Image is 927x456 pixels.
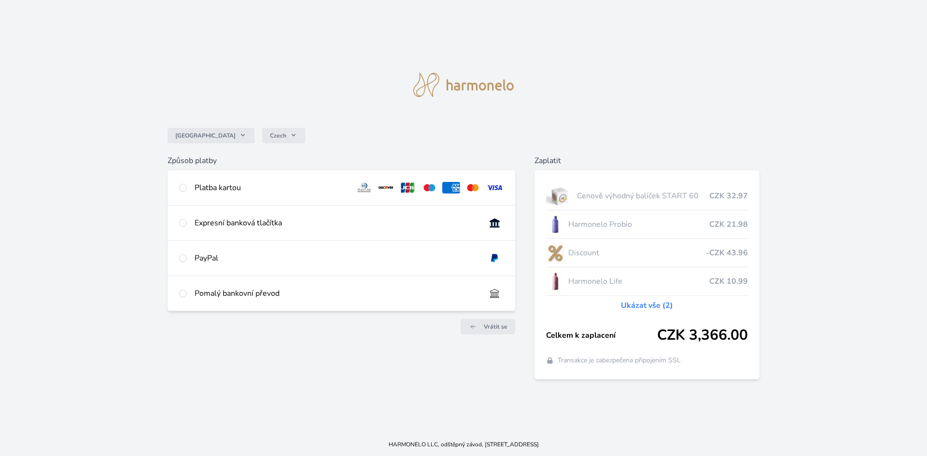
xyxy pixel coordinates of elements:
[195,182,348,193] div: Platba kartou
[484,323,507,331] span: Vrátit se
[577,190,709,202] span: Cenově výhodný balíček START 60
[657,327,748,344] span: CZK 3,366.00
[709,190,748,202] span: CZK 32.97
[568,276,710,287] span: Harmonelo Life
[546,184,574,208] img: start.jpg
[195,288,478,299] div: Pomalý bankovní převod
[546,241,564,265] img: discount-lo.png
[355,182,373,193] img: diners.svg
[413,73,514,97] img: logo.svg
[709,219,748,230] span: CZK 21.98
[486,288,504,299] img: bankTransfer_IBAN.svg
[168,128,254,143] button: [GEOGRAPHIC_DATA]
[709,276,748,287] span: CZK 10.99
[534,155,760,166] h6: Zaplatit
[621,300,673,311] a: Ukázat vše (2)
[486,217,504,229] img: onlineBanking_CZ.svg
[421,182,438,193] img: maestro.svg
[195,217,478,229] div: Expresní banková tlačítka
[486,182,504,193] img: visa.svg
[568,247,706,259] span: Discount
[546,212,564,236] img: CLEAN_PROBIO_se_stinem_x-lo.jpg
[442,182,460,193] img: amex.svg
[558,356,681,365] span: Transakce je zabezpečena připojením SSL
[546,330,658,341] span: Celkem k zaplacení
[546,269,564,293] img: CLEAN_LIFE_se_stinem_x-lo.jpg
[568,219,710,230] span: Harmonelo Probio
[486,252,504,264] img: paypal.svg
[464,182,482,193] img: mc.svg
[706,247,748,259] span: -CZK 43.96
[270,132,286,139] span: Czech
[195,252,478,264] div: PayPal
[168,155,515,166] h6: Způsob platby
[262,128,305,143] button: Czech
[175,132,236,139] span: [GEOGRAPHIC_DATA]
[461,319,515,334] a: Vrátit se
[399,182,417,193] img: jcb.svg
[377,182,395,193] img: discover.svg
